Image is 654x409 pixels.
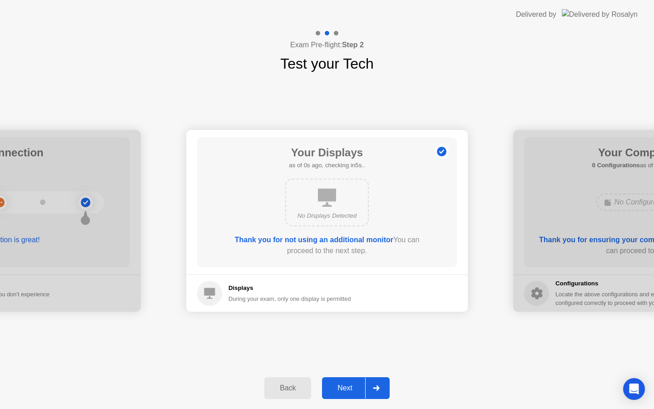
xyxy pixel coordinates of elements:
[623,378,645,400] div: Open Intercom Messenger
[290,40,364,50] h4: Exam Pre-flight:
[293,211,361,220] div: No Displays Detected
[228,294,351,303] div: During your exam, only one display is permitted
[289,145,365,161] h1: Your Displays
[562,9,638,20] img: Delivered by Rosalyn
[223,234,431,256] div: You can proceed to the next step.
[264,377,311,399] button: Back
[322,377,390,399] button: Next
[235,236,393,244] b: Thank you for not using an additional monitor
[516,9,556,20] div: Delivered by
[342,41,364,49] b: Step 2
[280,53,374,75] h1: Test your Tech
[228,284,351,293] h5: Displays
[267,384,308,392] div: Back
[289,161,365,170] h5: as of 0s ago, checking in5s..
[325,384,365,392] div: Next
